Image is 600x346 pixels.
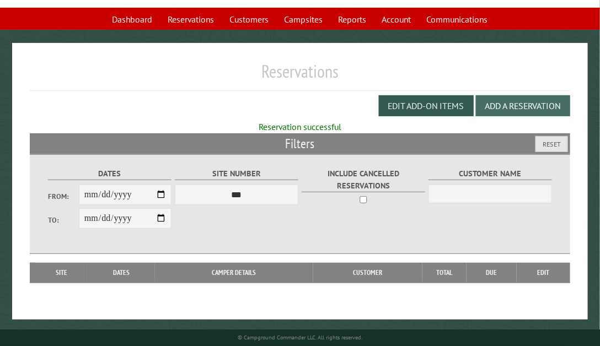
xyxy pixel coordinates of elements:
[422,263,467,283] th: Total
[428,167,552,180] label: Customer Name
[517,263,570,283] th: Edit
[48,215,79,225] label: To:
[155,263,313,283] th: Camper Details
[535,136,568,152] button: Reset
[35,263,87,283] th: Site
[313,263,422,283] th: Customer
[162,9,221,30] a: Reservations
[238,334,362,341] small: © Campground Commander LLC. All rights reserved.
[420,9,495,30] a: Communications
[30,133,570,154] h2: Filters
[30,61,570,91] h1: Reservations
[175,167,298,180] label: Site Number
[476,95,570,116] button: Add a Reservation
[48,191,79,202] label: From:
[332,9,373,30] a: Reports
[30,121,570,133] div: Reservation successful
[379,95,474,116] button: Edit Add-on Items
[278,9,330,30] a: Campsites
[467,263,516,283] th: Due
[376,9,418,30] a: Account
[48,167,172,180] label: Dates
[87,263,155,283] th: Dates
[106,9,159,30] a: Dashboard
[223,9,276,30] a: Customers
[302,167,425,192] label: Include Cancelled Reservations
